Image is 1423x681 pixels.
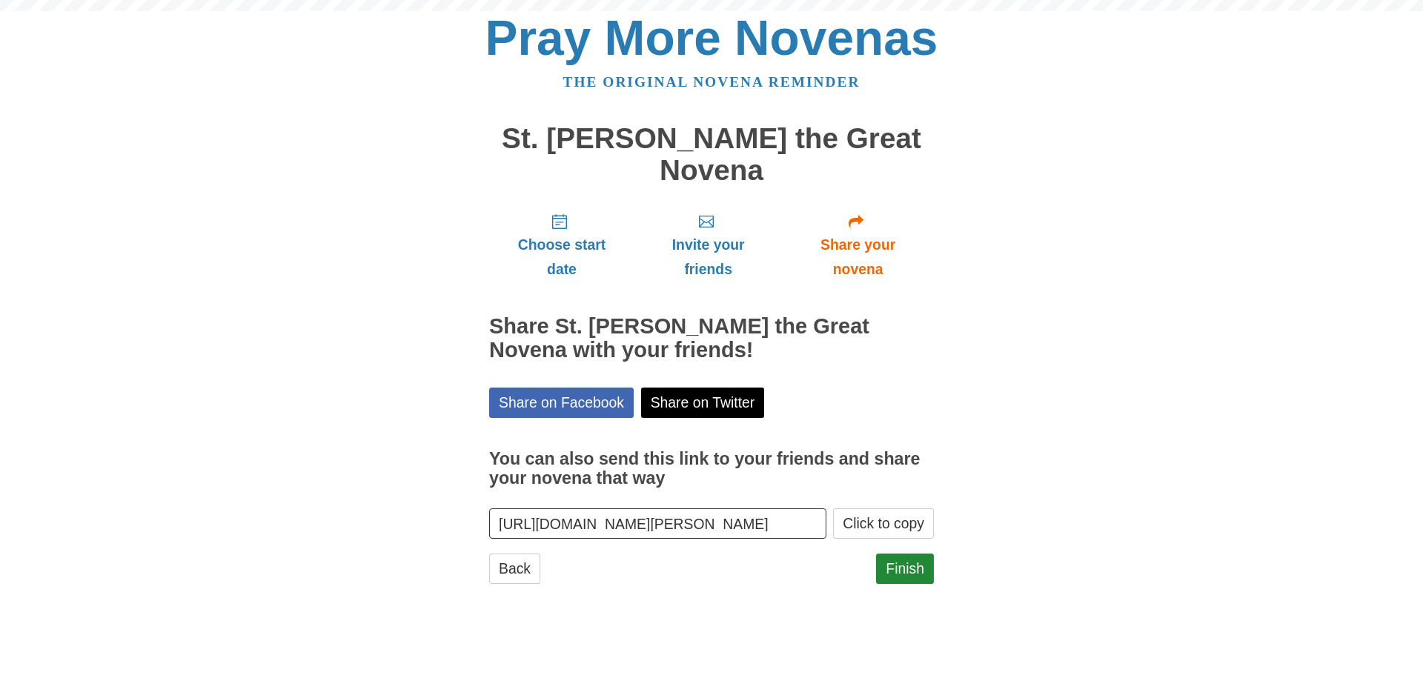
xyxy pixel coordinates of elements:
[634,201,782,289] a: Invite your friends
[489,201,634,289] a: Choose start date
[489,388,634,418] a: Share on Facebook
[489,450,934,488] h3: You can also send this link to your friends and share your novena that way
[485,10,938,65] a: Pray More Novenas
[641,388,765,418] a: Share on Twitter
[489,123,934,186] h1: St. [PERSON_NAME] the Great Novena
[489,554,540,584] a: Back
[782,201,934,289] a: Share your novena
[489,315,934,362] h2: Share St. [PERSON_NAME] the Great Novena with your friends!
[649,233,767,282] span: Invite your friends
[876,554,934,584] a: Finish
[563,74,860,90] a: The original novena reminder
[504,233,620,282] span: Choose start date
[833,508,934,539] button: Click to copy
[797,233,919,282] span: Share your novena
